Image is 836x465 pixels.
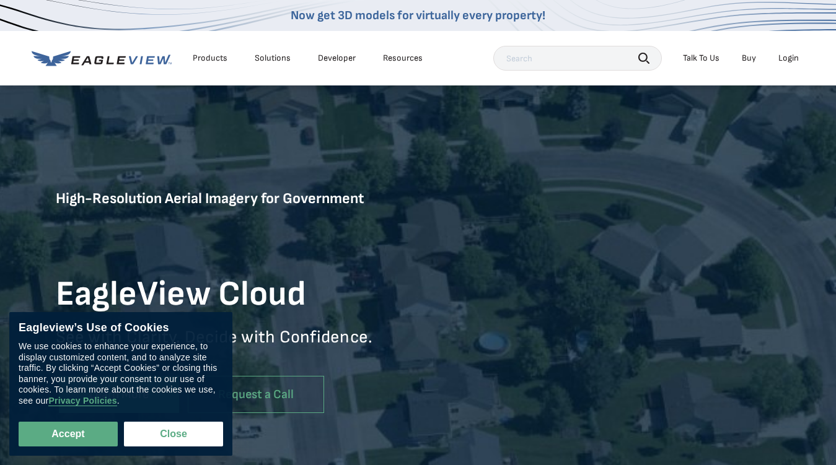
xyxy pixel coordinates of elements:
[291,8,545,23] a: Now get 3D models for virtually every property!
[778,53,799,64] div: Login
[48,396,117,406] a: Privacy Policies
[188,376,324,414] a: Request a Call
[193,53,227,64] div: Products
[493,46,662,71] input: Search
[318,53,356,64] a: Developer
[19,321,223,335] div: Eagleview’s Use of Cookies
[19,422,118,446] button: Accept
[742,53,756,64] a: Buy
[56,189,418,264] h5: High-Resolution Aerial Imagery for Government
[124,422,223,446] button: Close
[418,203,781,408] iframe: EagleView Cloud Overview
[56,326,418,367] p: See with Clarity. Decide with Confidence.
[56,273,418,316] h1: EagleView Cloud
[19,341,223,406] div: We use cookies to enhance your experience, to display customized content, and to analyze site tra...
[683,53,719,64] div: Talk To Us
[383,53,423,64] div: Resources
[255,53,291,64] div: Solutions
